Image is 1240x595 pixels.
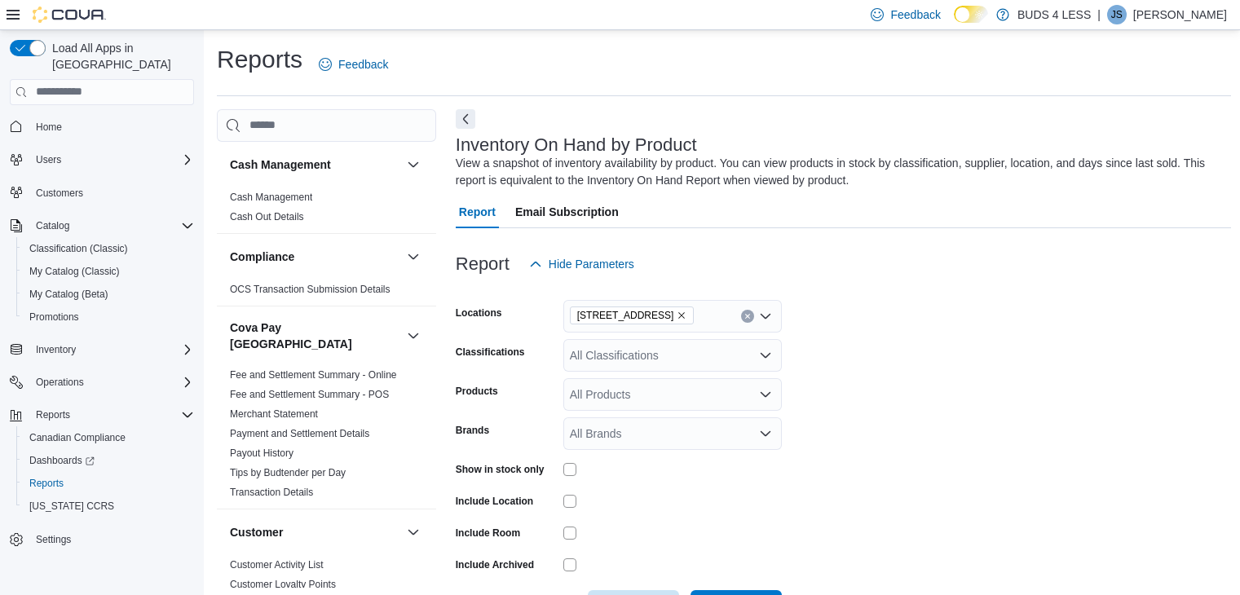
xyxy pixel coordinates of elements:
[456,135,697,155] h3: Inventory On Hand by Product
[759,349,772,362] button: Open list of options
[230,579,336,590] a: Customer Loyalty Points
[1133,5,1227,24] p: [PERSON_NAME]
[230,320,400,352] h3: Cova Pay [GEOGRAPHIC_DATA]
[3,371,201,394] button: Operations
[23,451,194,470] span: Dashboards
[456,463,545,476] label: Show in stock only
[759,310,772,323] button: Open list of options
[217,187,436,233] div: Cash Management
[230,369,397,381] a: Fee and Settlement Summary - Online
[29,477,64,490] span: Reports
[16,237,201,260] button: Classification (Classic)
[29,311,79,324] span: Promotions
[230,211,304,223] a: Cash Out Details
[230,486,313,499] span: Transaction Details
[230,368,397,381] span: Fee and Settlement Summary - Online
[36,219,69,232] span: Catalog
[36,408,70,421] span: Reports
[456,495,533,508] label: Include Location
[759,427,772,440] button: Open list of options
[230,249,400,265] button: Compliance
[29,216,76,236] button: Catalog
[459,196,496,228] span: Report
[29,265,120,278] span: My Catalog (Classic)
[456,306,502,320] label: Locations
[890,7,940,23] span: Feedback
[3,181,201,205] button: Customers
[10,108,194,594] nav: Complex example
[230,559,324,571] a: Customer Activity List
[29,500,114,513] span: [US_STATE] CCRS
[16,260,201,283] button: My Catalog (Classic)
[230,210,304,223] span: Cash Out Details
[230,447,293,459] a: Payout History
[1017,5,1091,24] p: BUDS 4 LESS
[23,307,86,327] a: Promotions
[217,43,302,76] h1: Reports
[570,306,695,324] span: 145 Mapleview Dr W, Unit A
[46,40,194,73] span: Load All Apps in [GEOGRAPHIC_DATA]
[230,283,391,296] span: OCS Transaction Submission Details
[230,408,318,420] a: Merchant Statement
[741,310,754,323] button: Clear input
[29,183,194,203] span: Customers
[16,449,201,472] a: Dashboards
[523,248,641,280] button: Hide Parameters
[230,578,336,591] span: Customer Loyalty Points
[29,242,128,255] span: Classification (Classic)
[217,280,436,306] div: Compliance
[230,389,389,400] a: Fee and Settlement Summary - POS
[36,343,76,356] span: Inventory
[230,156,331,173] h3: Cash Management
[312,48,395,81] a: Feedback
[404,247,423,267] button: Compliance
[36,121,62,134] span: Home
[16,283,201,306] button: My Catalog (Beta)
[29,405,77,425] button: Reports
[33,7,106,23] img: Cova
[456,558,534,571] label: Include Archived
[23,239,135,258] a: Classification (Classic)
[954,6,988,23] input: Dark Mode
[23,474,194,493] span: Reports
[230,192,312,203] a: Cash Management
[23,239,194,258] span: Classification (Classic)
[29,372,90,392] button: Operations
[230,156,400,173] button: Cash Management
[230,191,312,204] span: Cash Management
[29,340,82,359] button: Inventory
[230,427,369,440] span: Payment and Settlement Details
[29,216,194,236] span: Catalog
[230,428,369,439] a: Payment and Settlement Details
[29,454,95,467] span: Dashboards
[230,524,283,540] h3: Customer
[456,527,520,540] label: Include Room
[23,496,194,516] span: Washington CCRS
[230,558,324,571] span: Customer Activity List
[3,115,201,139] button: Home
[23,284,194,304] span: My Catalog (Beta)
[23,496,121,516] a: [US_STATE] CCRS
[456,385,498,398] label: Products
[3,403,201,426] button: Reports
[29,405,194,425] span: Reports
[404,522,423,542] button: Customer
[23,262,194,281] span: My Catalog (Classic)
[217,365,436,509] div: Cova Pay [GEOGRAPHIC_DATA]
[23,284,115,304] a: My Catalog (Beta)
[36,533,71,546] span: Settings
[338,56,388,73] span: Feedback
[230,388,389,401] span: Fee and Settlement Summary - POS
[23,262,126,281] a: My Catalog (Classic)
[1111,5,1123,24] span: JS
[1107,5,1127,24] div: Jon Stephan
[577,307,674,324] span: [STREET_ADDRESS]
[29,150,194,170] span: Users
[23,307,194,327] span: Promotions
[456,155,1224,189] div: View a snapshot of inventory availability by product. You can view products in stock by classific...
[16,426,201,449] button: Canadian Compliance
[456,424,489,437] label: Brands
[36,376,84,389] span: Operations
[677,311,686,320] button: Remove 145 Mapleview Dr W, Unit A from selection in this group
